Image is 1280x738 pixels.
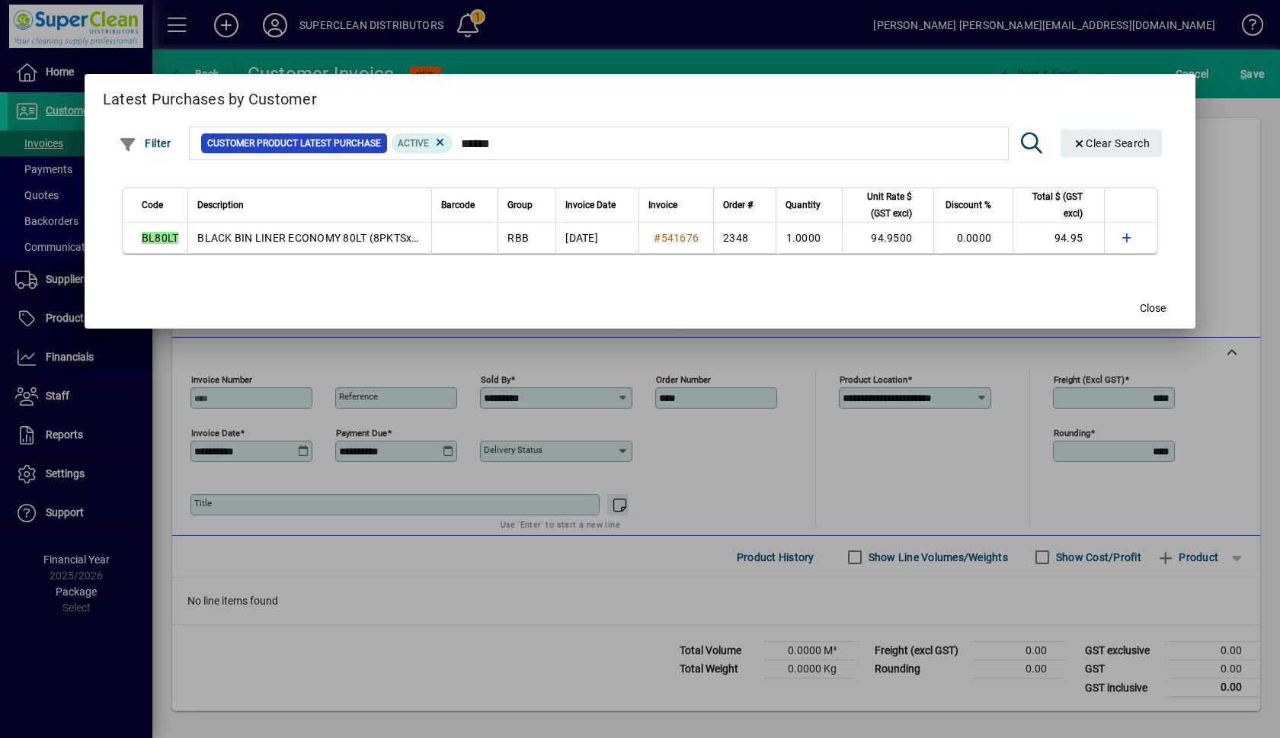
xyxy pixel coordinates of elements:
td: 1.0000 [776,223,842,253]
span: Order # [723,197,753,213]
div: Invoice Date [565,197,629,213]
div: Description [197,197,422,213]
span: Unit Rate $ (GST excl) [852,188,912,222]
div: Invoice [648,197,704,213]
span: Close [1140,300,1166,316]
td: 94.95 [1013,223,1104,253]
div: Order # [723,197,766,213]
span: BLACK BIN LINER ECONOMY 80LT (8PKTSx50 - 400) [197,232,455,244]
span: Clear Search [1073,137,1150,149]
em: BL80LT [142,232,179,244]
span: # [654,232,661,244]
div: Discount % [943,197,1005,213]
span: Active [398,138,429,149]
span: Filter [119,137,171,149]
div: Total $ (GST excl) [1022,188,1096,222]
span: Quantity [786,197,821,213]
div: Unit Rate $ (GST excl) [852,188,926,222]
span: Barcode [441,197,475,213]
span: Customer Product Latest Purchase [207,136,381,151]
h2: Latest Purchases by Customer [85,74,1195,118]
span: Invoice Date [565,197,616,213]
span: Code [142,197,163,213]
span: Invoice [648,197,677,213]
span: Group [507,197,533,213]
td: [DATE] [555,223,638,253]
span: Description [197,197,244,213]
button: Filter [115,130,175,157]
td: 0.0000 [933,223,1013,253]
td: 94.9500 [842,223,933,253]
td: 2348 [713,223,776,253]
button: Clear [1061,130,1163,157]
div: Quantity [786,197,834,213]
button: Close [1128,295,1177,322]
div: Code [142,197,179,213]
div: Barcode [441,197,488,213]
div: Group [507,197,546,213]
span: Total $ (GST excl) [1022,188,1083,222]
span: RBB [507,232,529,244]
a: #541676 [648,229,704,246]
span: 541676 [661,232,699,244]
mat-chip: Product Activation Status: Active [392,133,453,153]
span: Discount % [946,197,991,213]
